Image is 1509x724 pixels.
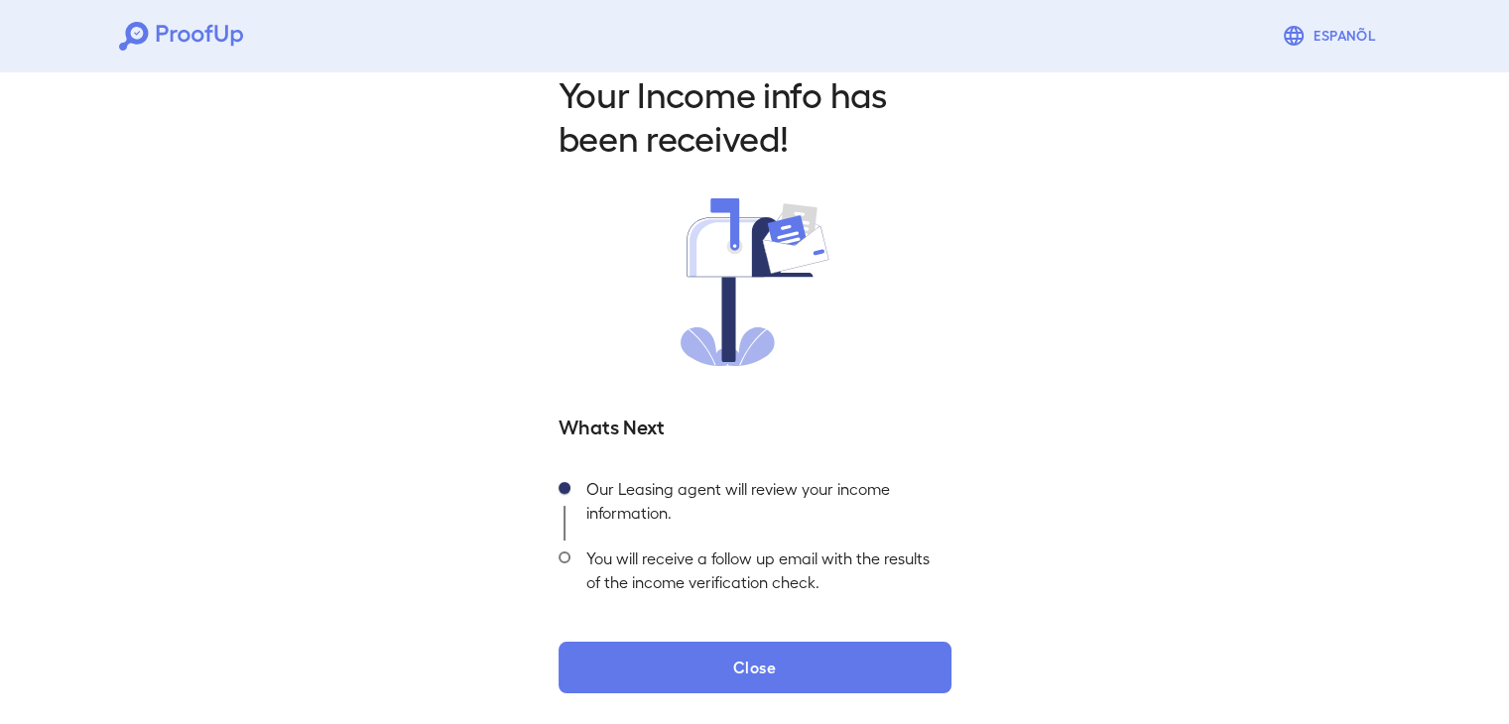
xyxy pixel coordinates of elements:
button: Close [559,642,951,693]
div: You will receive a follow up email with the results of the income verification check. [570,541,951,610]
button: Espanõl [1274,16,1390,56]
div: Our Leasing agent will review your income information. [570,471,951,541]
h5: Whats Next [559,412,951,439]
h2: Your Income info has been received! [559,71,951,159]
img: received.svg [681,198,829,366]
